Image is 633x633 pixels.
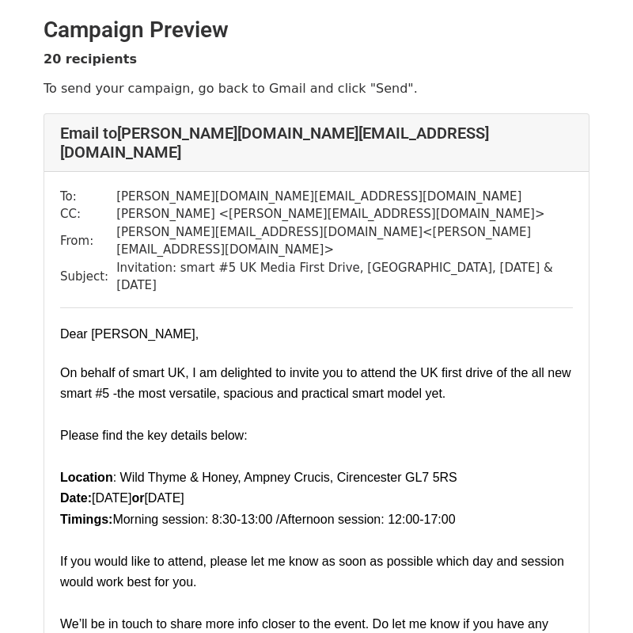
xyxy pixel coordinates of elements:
td: Subject: [60,259,116,295]
td: Invitation: smart #5 UK Media First Drive, [GEOGRAPHIC_DATA], [DATE] & [DATE] [116,259,573,295]
span: Date: [60,491,92,505]
h4: Email to [PERSON_NAME][DOMAIN_NAME][EMAIL_ADDRESS][DOMAIN_NAME] [60,124,573,162]
span: Afternoon session: 12:00-17:00 [279,513,455,526]
h2: Campaign Preview [44,17,589,44]
span: or [131,491,144,505]
td: CC: [60,205,116,223]
span: Morning session: 8:30-13:00 / [112,513,279,526]
span: Location [60,471,113,484]
td: [PERSON_NAME] < [PERSON_NAME][EMAIL_ADDRESS][DOMAIN_NAME] > [116,205,573,223]
p: To send your campaign, go back to Gmail and click "Send". [44,80,589,97]
td: [PERSON_NAME][EMAIL_ADDRESS][DOMAIN_NAME] < [PERSON_NAME][EMAIL_ADDRESS][DOMAIN_NAME] > [116,223,573,259]
span: If you would like to attend, please let me know as soon as possible which day and session would w... [60,555,564,589]
td: To: [60,188,116,206]
span: On behalf of smart UK, I am delighted to invite you to attend the UK first drive of the all new s... [60,366,571,400]
span: Timings: [60,513,112,526]
span: [DATE] [144,491,184,505]
span: Dear [PERSON_NAME], [60,327,199,341]
td: From: [60,223,116,259]
span: the most versatile, spacious and practical smart model yet. [117,387,445,400]
td: [PERSON_NAME][DOMAIN_NAME][EMAIL_ADDRESS][DOMAIN_NAME] [116,188,573,206]
span: [DATE] [92,491,131,505]
span: Please find the key details below: [60,429,248,442]
strong: 20 recipients [44,51,137,67]
span: : Wild Thyme & Honey, Ampney Crucis, Cirencester GL7 5RS [113,471,457,484]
